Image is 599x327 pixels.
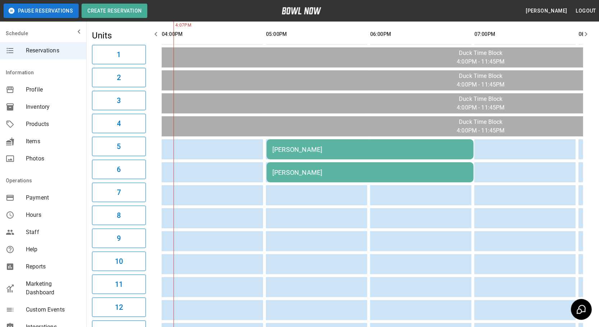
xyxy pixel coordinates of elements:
th: 05:00PM [266,24,367,45]
h6: 12 [115,302,123,313]
button: 11 [92,275,146,294]
h6: 6 [117,164,121,175]
div: [PERSON_NAME] [272,169,468,176]
button: 3 [92,91,146,110]
button: 8 [92,206,146,225]
h5: Units [92,30,146,41]
button: Pause Reservations [4,4,79,18]
button: 4 [92,114,146,133]
span: Custom Events [26,305,80,314]
button: [PERSON_NAME] [523,4,570,18]
span: Photos [26,154,80,163]
button: 10 [92,252,146,271]
span: Reservations [26,46,80,55]
span: Help [26,245,80,254]
button: 12 [92,298,146,317]
h6: 2 [117,72,121,83]
button: 9 [92,229,146,248]
button: 6 [92,160,146,179]
span: Reports [26,262,80,271]
span: Payment [26,193,80,202]
img: logo [282,7,321,14]
h6: 10 [115,256,123,267]
span: Profile [26,85,80,94]
span: 4:07PM [174,22,175,29]
th: 07:00PM [474,24,576,45]
h6: 1 [117,49,121,60]
span: Items [26,137,80,146]
h6: 3 [117,95,121,106]
h6: 5 [117,141,121,152]
button: Create Reservation [82,4,147,18]
button: Logout [573,4,599,18]
h6: 9 [117,233,121,244]
h6: 11 [115,279,123,290]
h6: 4 [117,118,121,129]
h6: 8 [117,210,121,221]
button: 5 [92,137,146,156]
h6: 7 [117,187,121,198]
div: [PERSON_NAME] [272,146,468,153]
span: Hours [26,211,80,219]
button: 1 [92,45,146,64]
th: 06:00PM [370,24,471,45]
span: Inventory [26,103,80,111]
th: 04:00PM [162,24,263,45]
button: 7 [92,183,146,202]
span: Products [26,120,80,129]
span: Marketing Dashboard [26,280,80,297]
button: 2 [92,68,146,87]
span: Staff [26,228,80,237]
